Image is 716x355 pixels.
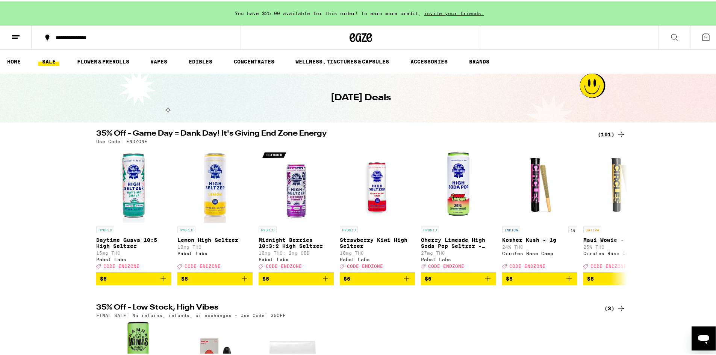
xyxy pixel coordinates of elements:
[502,249,577,254] div: Circles Base Camp
[266,262,302,267] span: CODE ENDZONE
[177,146,253,271] a: Open page for Lemon High Seltzer from Pabst Labs
[73,56,133,65] a: FLOWER & PREROLLS
[340,225,358,232] p: HYBRID
[177,146,253,221] img: Pabst Labs - Lemon High Seltzer
[421,236,496,248] p: Cherry Limeade High Soda Pop Seltzer - 25mg
[340,249,415,254] p: 10mg THC
[583,271,658,284] button: Add to bag
[509,262,545,267] span: CODE ENDZONE
[502,271,577,284] button: Add to bag
[583,146,658,221] img: Circles Base Camp - Maui Wowie - 1g
[177,236,253,242] p: Lemon High Seltzer
[96,225,114,232] p: HYBRID
[259,146,334,271] a: Open page for Midnight Berries 10:3:2 High Seltzer from Pabst Labs
[259,255,334,260] div: Pabst Labs
[3,56,24,65] a: HOME
[177,243,253,248] p: 10mg THC
[598,128,625,137] a: (101)
[502,243,577,248] p: 24% THC
[502,146,577,221] img: Circles Base Camp - Kosher Kush - 1g
[185,56,216,65] a: EDIBLES
[347,262,383,267] span: CODE ENDZONE
[38,56,59,65] a: SALE
[421,9,487,14] span: invite your friends.
[583,249,658,254] div: Circles Base Camp
[185,262,221,267] span: CODE ENDZONE
[340,255,415,260] div: Pabst Labs
[96,302,589,311] h2: 35% Off - Low Stock, High Vibes
[259,146,334,221] img: Pabst Labs - Midnight Berries 10:3:2 High Seltzer
[502,236,577,242] p: Kosher Kush - 1g
[465,56,493,65] a: BRANDS
[262,274,269,280] span: $5
[568,225,577,232] p: 1g
[177,249,253,254] div: Pabst Labs
[421,146,496,221] img: Pabst Labs - Cherry Limeade High Soda Pop Seltzer - 25mg
[502,146,577,271] a: Open page for Kosher Kush - 1g from Circles Base Camp
[340,236,415,248] p: Strawberry Kiwi High Seltzer
[181,274,188,280] span: $5
[344,274,350,280] span: $5
[340,146,415,221] img: Pabst Labs - Strawberry Kiwi High Seltzer
[96,128,589,137] h2: 35% Off - Game Day = Dank Day! It's Giving End Zone Energy
[96,255,171,260] div: Pabst Labs
[407,56,451,65] a: ACCESSORIES
[177,225,195,232] p: HYBRID
[428,262,464,267] span: CODE ENDZONE
[259,271,334,284] button: Add to bag
[259,236,334,248] p: Midnight Berries 10:3:2 High Seltzer
[604,302,625,311] a: (3)
[96,236,171,248] p: Daytime Guava 10:5 High Seltzer
[340,146,415,271] a: Open page for Strawberry Kiwi High Seltzer from Pabst Labs
[331,90,391,103] h1: [DATE] Deals
[259,249,334,254] p: 10mg THC: 2mg CBD
[235,9,421,14] span: You have $25.00 available for this order! To earn more credit,
[583,243,658,248] p: 25% THC
[100,274,107,280] span: $6
[425,274,431,280] span: $6
[587,274,594,280] span: $8
[96,271,171,284] button: Add to bag
[340,271,415,284] button: Add to bag
[259,225,277,232] p: HYBRID
[583,146,658,271] a: Open page for Maui Wowie - 1g from Circles Base Camp
[230,56,278,65] a: CONCENTRATES
[590,262,627,267] span: CODE ENDZONE
[292,56,393,65] a: WELLNESS, TINCTURES & CAPSULES
[583,225,601,232] p: SATIVA
[421,255,496,260] div: Pabst Labs
[421,225,439,232] p: HYBRID
[147,56,171,65] a: VAPES
[692,325,716,349] iframe: Button to launch messaging window
[103,262,139,267] span: CODE ENDZONE
[96,146,171,221] img: Pabst Labs - Daytime Guava 10:5 High Seltzer
[421,249,496,254] p: 27mg THC
[96,311,286,316] p: FINAL SALE: No returns, refunds, or exchanges - Use Code: 35OFF
[96,249,171,254] p: 15mg THC
[96,146,171,271] a: Open page for Daytime Guava 10:5 High Seltzer from Pabst Labs
[177,271,253,284] button: Add to bag
[421,271,496,284] button: Add to bag
[506,274,513,280] span: $8
[96,137,147,142] p: Use Code: ENDZONE
[502,225,520,232] p: INDICA
[583,236,658,242] p: Maui Wowie - 1g
[421,146,496,271] a: Open page for Cherry Limeade High Soda Pop Seltzer - 25mg from Pabst Labs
